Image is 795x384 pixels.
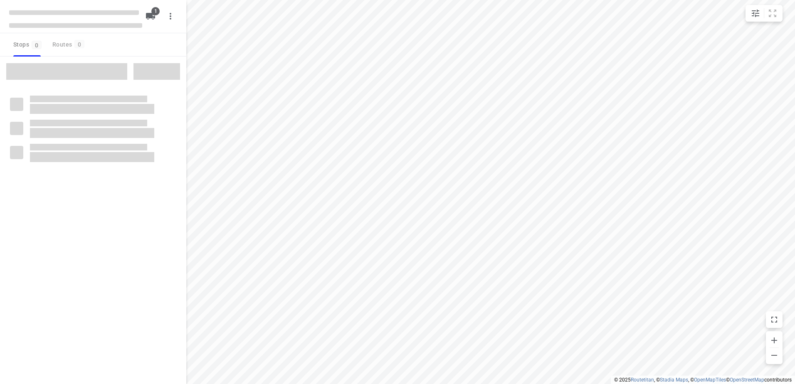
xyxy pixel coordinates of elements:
[660,377,688,383] a: Stadia Maps
[747,5,764,22] button: Map settings
[631,377,654,383] a: Routetitan
[746,5,783,22] div: small contained button group
[730,377,764,383] a: OpenStreetMap
[694,377,726,383] a: OpenMapTiles
[614,377,792,383] li: © 2025 , © , © © contributors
